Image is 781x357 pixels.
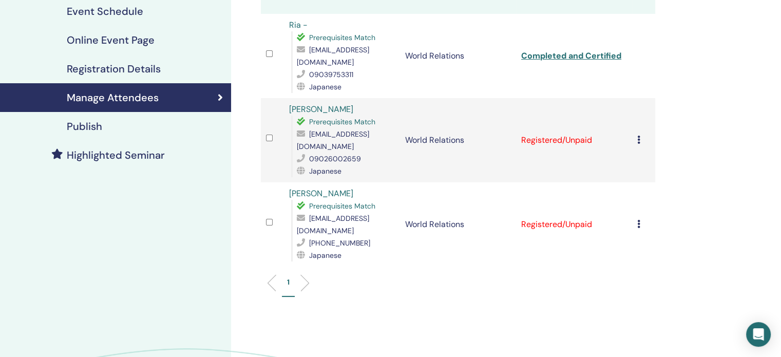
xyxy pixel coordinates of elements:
[287,277,290,288] p: 1
[309,201,375,211] span: Prerequisites Match
[67,63,161,75] h4: Registration Details
[297,45,369,67] span: [EMAIL_ADDRESS][DOMAIN_NAME]
[746,322,771,347] div: Open Intercom Messenger
[289,188,353,199] a: [PERSON_NAME]
[309,70,353,79] span: 09039753311
[67,34,155,46] h4: Online Event Page
[400,182,516,267] td: World Relations
[289,104,353,115] a: [PERSON_NAME]
[67,5,143,17] h4: Event Schedule
[67,149,165,161] h4: Highlighted Seminar
[67,120,102,133] h4: Publish
[297,214,369,235] span: [EMAIL_ADDRESS][DOMAIN_NAME]
[309,251,341,260] span: Japanese
[521,50,621,61] a: Completed and Certified
[297,129,369,151] span: [EMAIL_ADDRESS][DOMAIN_NAME]
[309,154,361,163] span: 09026002659
[309,33,375,42] span: Prerequisites Match
[400,14,516,98] td: World Relations
[309,82,341,91] span: Japanese
[400,98,516,182] td: World Relations
[289,20,308,30] a: Ria -
[309,117,375,126] span: Prerequisites Match
[309,166,341,176] span: Japanese
[309,238,370,248] span: [PHONE_NUMBER]
[67,91,159,104] h4: Manage Attendees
